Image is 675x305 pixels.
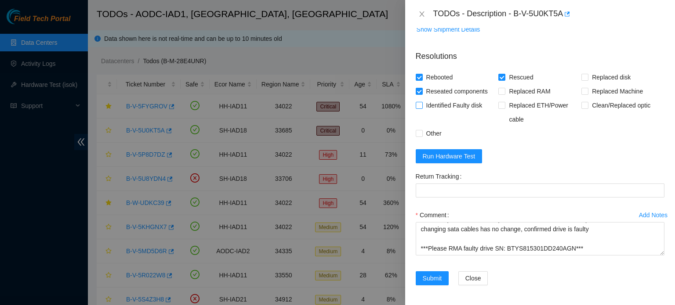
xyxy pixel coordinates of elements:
button: Close [458,271,488,285]
textarea: Comment [416,222,664,255]
button: Close [416,10,428,18]
span: Replaced Machine [588,84,646,98]
button: Add Notes [639,208,668,222]
span: Rebooted [423,70,457,84]
p: Resolutions [416,43,664,62]
span: Run Hardware Test [423,151,475,161]
label: Comment [416,208,453,222]
button: Submit [416,271,449,285]
button: Show Shipment Details [416,22,481,36]
div: TODOs - Description - B-V-5U0KT5A [433,7,664,21]
span: Other [423,126,445,140]
span: Replaced disk [588,70,634,84]
span: Reseated components [423,84,491,98]
label: Return Tracking [416,169,465,183]
input: Return Tracking [416,183,664,197]
span: Clean/Replaced optic [588,98,654,112]
span: Replaced RAM [505,84,554,98]
span: Show Shipment Details [417,25,480,34]
span: Close [465,273,481,283]
span: Replaced ETH/Power cable [505,98,581,126]
div: Add Notes [639,212,668,218]
span: Rescued [505,70,537,84]
span: Submit [423,273,442,283]
button: Run Hardware Test [416,149,483,163]
span: Identified Faulty disk [423,98,486,112]
span: close [418,11,425,18]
